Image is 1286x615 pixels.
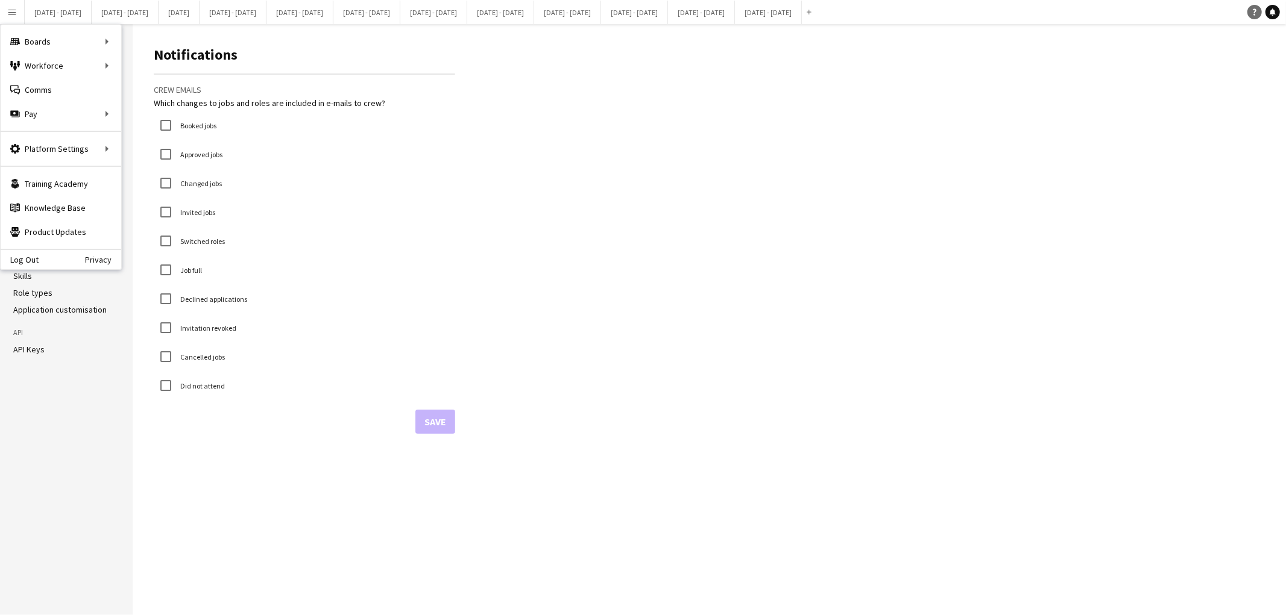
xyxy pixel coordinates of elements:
[178,150,222,159] label: Approved jobs
[668,1,735,24] button: [DATE] - [DATE]
[178,121,216,130] label: Booked jobs
[1,220,121,244] a: Product Updates
[1,196,121,220] a: Knowledge Base
[154,84,455,95] h3: Crew emails
[85,255,121,264] a: Privacy
[1,137,121,161] div: Platform Settings
[13,287,52,298] a: Role types
[266,1,333,24] button: [DATE] - [DATE]
[200,1,266,24] button: [DATE] - [DATE]
[178,179,222,188] label: Changed jobs
[13,270,32,281] a: Skills
[1,102,121,126] div: Pay
[154,46,455,64] h1: Notifications
[400,1,467,24] button: [DATE] - [DATE]
[178,381,225,390] label: Did not attend
[25,1,92,24] button: [DATE] - [DATE]
[92,1,159,24] button: [DATE] - [DATE]
[13,344,45,355] a: API Keys
[534,1,601,24] button: [DATE] - [DATE]
[13,327,119,338] h3: API
[467,1,534,24] button: [DATE] - [DATE]
[178,237,225,246] label: Switched roles
[178,323,236,332] label: Invitation revoked
[159,1,200,24] button: [DATE]
[1,30,121,54] div: Boards
[1,255,39,264] a: Log Out
[735,1,802,24] button: [DATE] - [DATE]
[333,1,400,24] button: [DATE] - [DATE]
[601,1,668,24] button: [DATE] - [DATE]
[154,98,455,108] div: Which changes to jobs and roles are included in e-mails to crew?
[1,54,121,78] div: Workforce
[1,172,121,196] a: Training Academy
[178,266,202,275] label: Job full
[178,295,247,304] label: Declined applications
[13,304,107,315] a: Application customisation
[178,352,225,361] label: Cancelled jobs
[178,208,215,217] label: Invited jobs
[1,78,121,102] a: Comms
